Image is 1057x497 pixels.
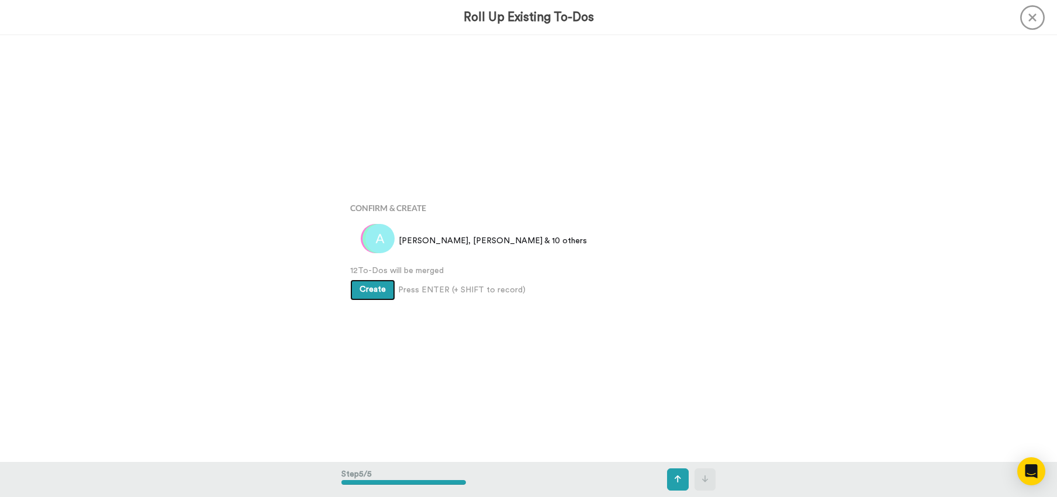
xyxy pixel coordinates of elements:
[341,463,466,496] div: Step 5 / 5
[350,265,707,277] span: 12 To-Dos will be merged
[464,11,594,24] h3: Roll Up Existing To-Dos
[361,224,390,253] img: i.png
[350,203,707,212] h4: Confirm & Create
[360,285,386,294] span: Create
[350,279,395,301] button: Create
[365,224,395,253] img: a.png
[1017,457,1045,485] div: Open Intercom Messenger
[362,224,392,253] img: k.png
[399,235,587,247] span: [PERSON_NAME], [PERSON_NAME] & 10 others
[398,284,526,296] span: Press ENTER (+ SHIFT to record)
